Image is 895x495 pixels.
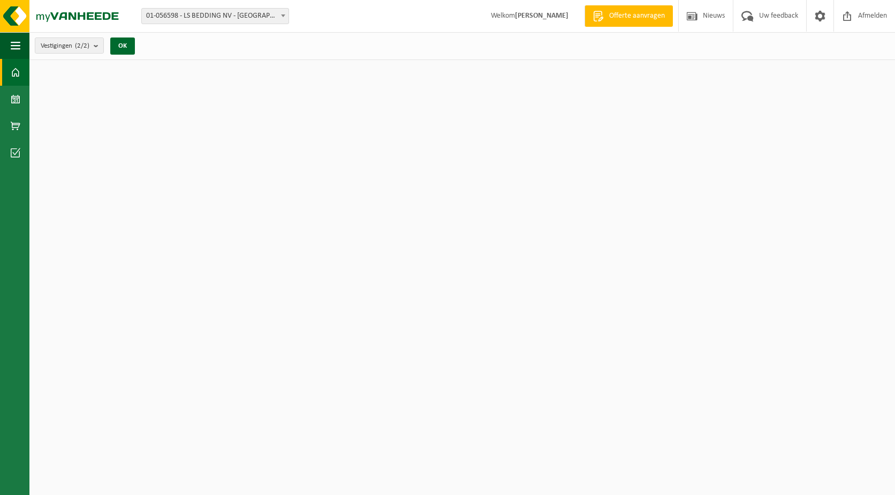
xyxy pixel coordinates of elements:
[585,5,673,27] a: Offerte aanvragen
[515,12,568,20] strong: [PERSON_NAME]
[606,11,668,21] span: Offerte aanvragen
[141,8,289,24] span: 01-056598 - LS BEDDING NV - MALDEGEM
[41,38,89,54] span: Vestigingen
[142,9,289,24] span: 01-056598 - LS BEDDING NV - MALDEGEM
[75,42,89,49] count: (2/2)
[35,37,104,54] button: Vestigingen(2/2)
[110,37,135,55] button: OK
